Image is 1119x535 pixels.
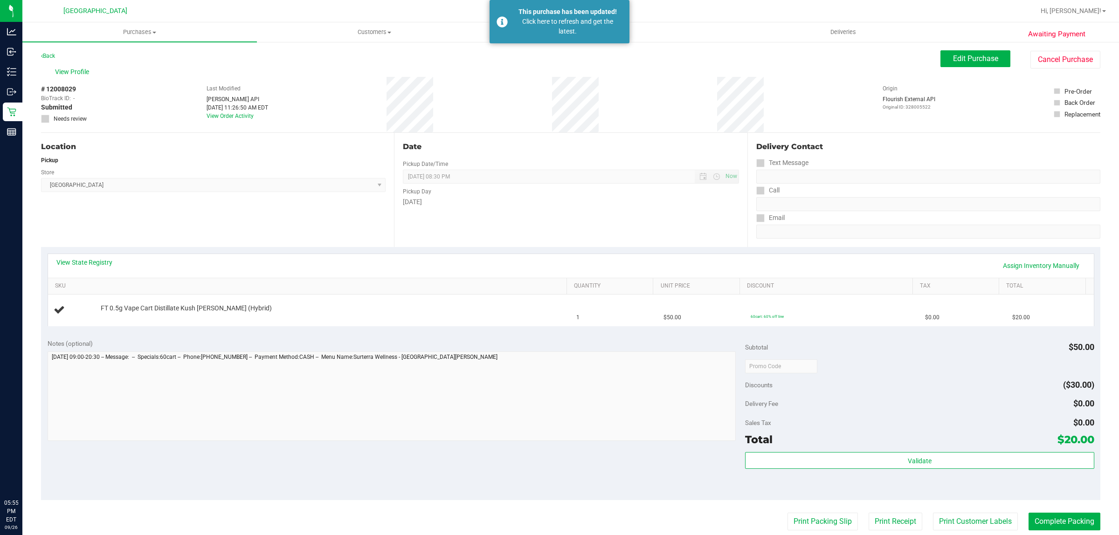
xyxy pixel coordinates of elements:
span: Subtotal [745,343,768,351]
inline-svg: Outbound [7,87,16,96]
a: Total [1006,282,1082,290]
span: Deliveries [818,28,869,36]
div: [DATE] [403,197,739,207]
span: View Profile [55,67,92,77]
inline-svg: Inbound [7,47,16,56]
span: Notes (optional) [48,340,93,347]
span: $20.00 [1057,433,1094,446]
span: Hi, [PERSON_NAME]! [1041,7,1101,14]
span: $50.00 [663,313,681,322]
label: Store [41,168,54,177]
span: Awaiting Payment [1028,29,1085,40]
span: $20.00 [1012,313,1030,322]
button: Print Customer Labels [933,513,1018,530]
span: [GEOGRAPHIC_DATA] [63,7,127,15]
span: Customers [257,28,491,36]
a: Back [41,53,55,59]
label: Pickup Date/Time [403,160,448,168]
label: Last Modified [207,84,241,93]
input: Format: (999) 999-9999 [756,170,1100,184]
a: SKU [55,282,563,290]
a: Assign Inventory Manually [997,258,1085,274]
button: Cancel Purchase [1030,51,1100,69]
input: Promo Code [745,359,817,373]
a: Discount [747,282,909,290]
iframe: Resource center [9,460,37,488]
button: Print Receipt [869,513,922,530]
span: Delivery Fee [745,400,778,407]
input: Format: (999) 999-9999 [756,197,1100,211]
p: Original ID: 328005522 [883,103,935,110]
strong: Pickup [41,157,58,164]
div: Back Order [1064,98,1095,107]
a: Customers [257,22,491,42]
span: 60cart: 60% off line [751,314,784,319]
span: Discounts [745,377,773,393]
button: Print Packing Slip [787,513,858,530]
div: [DATE] 11:26:50 AM EDT [207,103,268,112]
span: Edit Purchase [953,54,998,63]
a: View State Registry [56,258,112,267]
div: [PERSON_NAME] API [207,95,268,103]
span: - [73,94,75,103]
span: # 12008029 [41,84,76,94]
div: Replacement [1064,110,1100,119]
a: Tax [920,282,995,290]
a: Purchases [22,22,257,42]
button: Edit Purchase [940,50,1010,67]
span: Needs review [54,115,87,123]
span: 1 [576,313,580,322]
label: Email [756,211,785,225]
span: $0.00 [1073,418,1094,427]
button: Validate [745,452,1094,469]
div: Pre-Order [1064,87,1092,96]
span: Sales Tax [745,419,771,426]
inline-svg: Reports [7,127,16,137]
span: FT 0.5g Vape Cart Distillate Kush [PERSON_NAME] (Hybrid) [101,304,272,313]
span: $50.00 [1069,342,1094,352]
div: Flourish External API [883,95,935,110]
div: Delivery Contact [756,141,1100,152]
label: Pickup Day [403,187,431,196]
a: Unit Price [661,282,736,290]
a: Quantity [574,282,649,290]
span: $0.00 [925,313,939,322]
span: ($30.00) [1063,380,1094,390]
inline-svg: Analytics [7,27,16,36]
span: Validate [908,457,932,465]
span: Total [745,433,773,446]
label: Origin [883,84,898,93]
a: View Order Activity [207,113,254,119]
div: Location [41,141,386,152]
div: Date [403,141,739,152]
inline-svg: Inventory [7,67,16,76]
span: $0.00 [1073,398,1094,408]
inline-svg: Retail [7,107,16,117]
label: Text Message [756,156,808,170]
span: Purchases [22,28,257,36]
div: Click here to refresh and get the latest. [513,17,622,36]
span: Submitted [41,103,72,112]
span: BioTrack ID: [41,94,71,103]
div: This purchase has been updated! [513,7,622,17]
p: 09/26 [4,524,18,531]
label: Call [756,184,780,197]
button: Complete Packing [1029,513,1100,530]
a: Deliveries [726,22,960,42]
p: 05:55 PM EDT [4,499,18,524]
